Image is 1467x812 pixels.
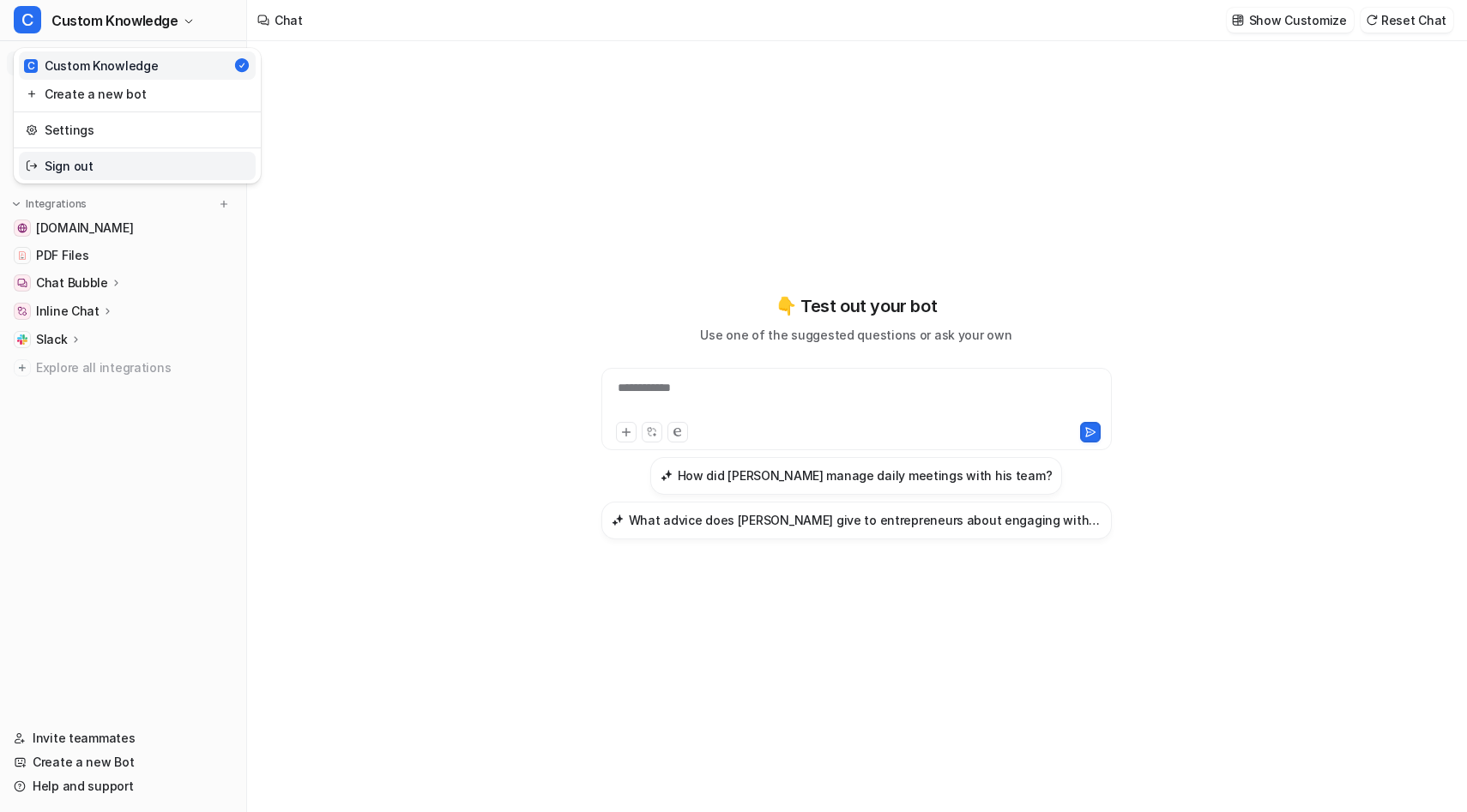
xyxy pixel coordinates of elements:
[26,85,38,103] img: reset
[14,48,261,183] div: CCustom Knowledge
[19,80,256,108] a: Create a new bot
[24,57,159,75] div: Custom Knowledge
[19,152,256,180] a: Sign out
[26,121,38,139] img: reset
[26,157,38,175] img: reset
[14,6,41,33] span: C
[24,59,38,73] span: C
[51,9,178,33] span: Custom Knowledge
[19,116,256,144] a: Settings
